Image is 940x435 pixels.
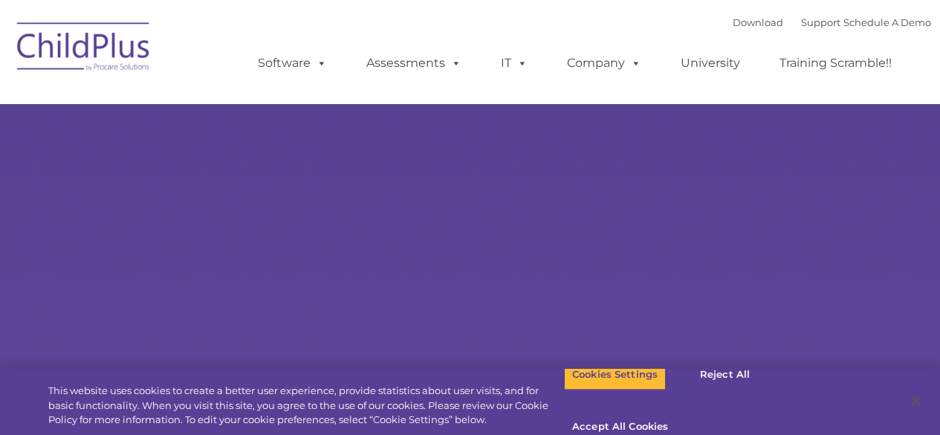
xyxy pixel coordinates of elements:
a: Company [552,48,656,78]
a: Training Scramble!! [765,48,907,78]
img: ChildPlus by Procare Solutions [10,12,158,86]
a: University [666,48,755,78]
a: IT [486,48,542,78]
font: | [733,16,931,28]
div: This website uses cookies to create a better user experience, provide statistics about user visit... [48,384,564,428]
a: Assessments [351,48,476,78]
a: Schedule A Demo [843,16,931,28]
button: Close [900,384,933,417]
a: Support [801,16,840,28]
a: Software [243,48,342,78]
a: Download [733,16,783,28]
button: Reject All [678,359,771,390]
button: Cookies Settings [564,359,666,390]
